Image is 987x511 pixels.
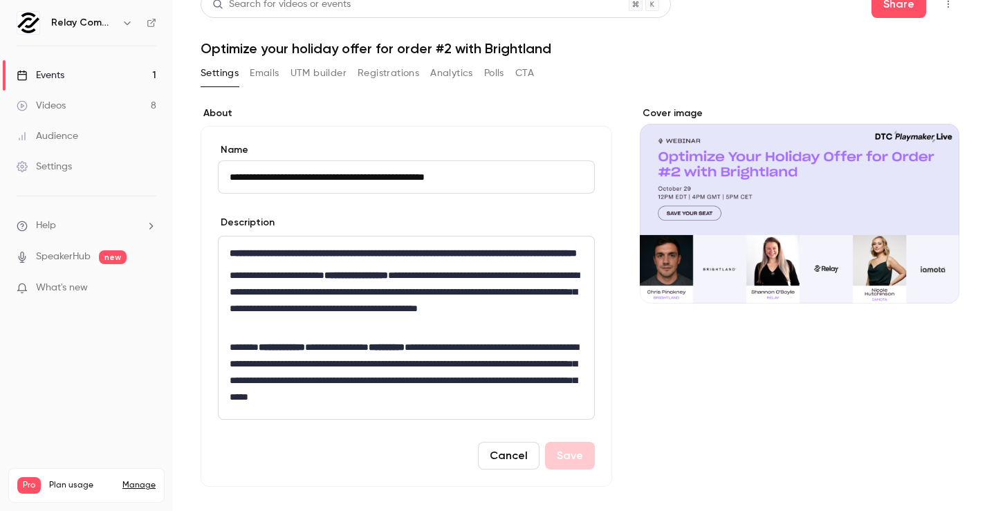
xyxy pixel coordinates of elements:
[515,62,534,84] button: CTA
[36,219,56,233] span: Help
[17,129,78,143] div: Audience
[17,68,64,82] div: Events
[219,236,594,419] div: editor
[218,236,595,420] section: description
[51,16,116,30] h6: Relay Commerce
[201,106,612,120] label: About
[430,62,473,84] button: Analytics
[478,442,539,470] button: Cancel
[358,62,419,84] button: Registrations
[36,250,91,264] a: SpeakerHub
[250,62,279,84] button: Emails
[484,62,504,84] button: Polls
[218,143,595,157] label: Name
[640,106,959,120] label: Cover image
[49,480,114,491] span: Plan usage
[201,62,239,84] button: Settings
[17,477,41,494] span: Pro
[17,219,156,233] li: help-dropdown-opener
[17,160,72,174] div: Settings
[640,106,959,304] section: Cover image
[122,480,156,491] a: Manage
[36,281,88,295] span: What's new
[201,40,959,57] h1: Optimize your holiday offer for order #2 with Brightland
[99,250,127,264] span: new
[17,12,39,34] img: Relay Commerce
[218,216,275,230] label: Description
[290,62,347,84] button: UTM builder
[140,282,156,295] iframe: Noticeable Trigger
[17,99,66,113] div: Videos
